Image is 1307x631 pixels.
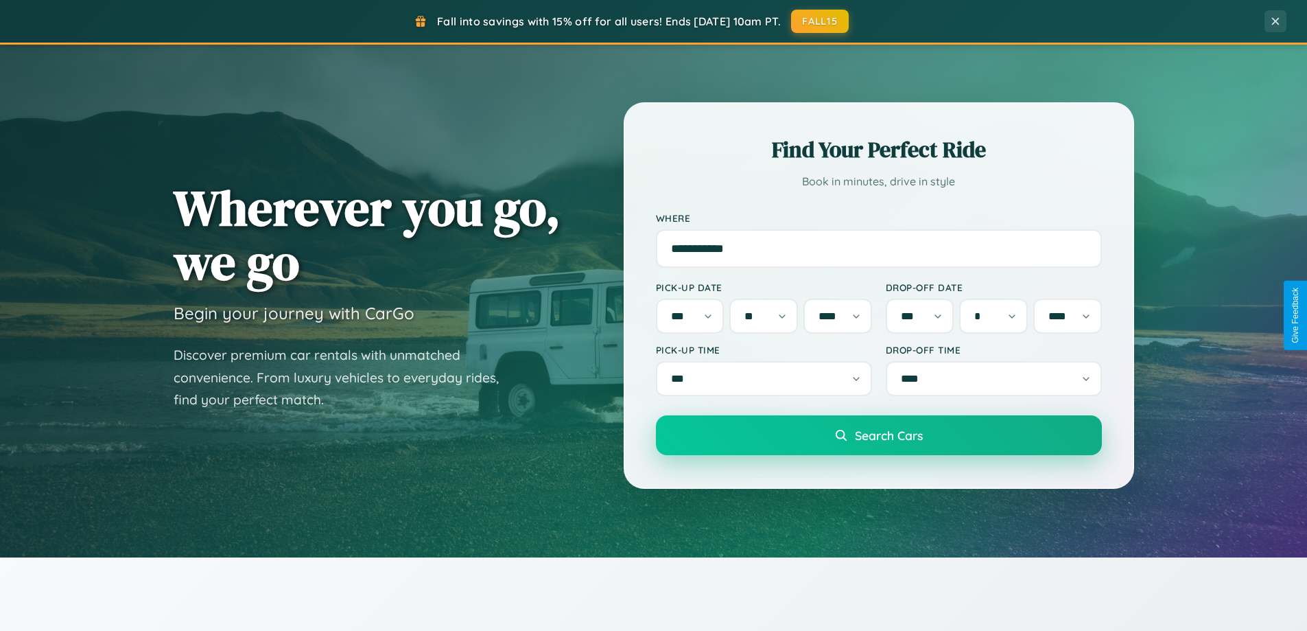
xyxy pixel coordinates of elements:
span: Fall into savings with 15% off for all users! Ends [DATE] 10am PT. [437,14,781,28]
label: Pick-up Time [656,344,872,356]
span: Search Cars [855,428,923,443]
label: Drop-off Time [886,344,1102,356]
div: Give Feedback [1291,288,1300,343]
label: Drop-off Date [886,282,1102,293]
h2: Find Your Perfect Ride [656,135,1102,165]
button: FALL15 [791,10,849,33]
button: Search Cars [656,415,1102,455]
label: Pick-up Date [656,282,872,293]
p: Book in minutes, drive in style [656,172,1102,192]
label: Where [656,212,1102,224]
p: Discover premium car rentals with unmatched convenience. From luxury vehicles to everyday rides, ... [174,344,517,411]
h3: Begin your journey with CarGo [174,303,414,323]
h1: Wherever you go, we go [174,181,561,289]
